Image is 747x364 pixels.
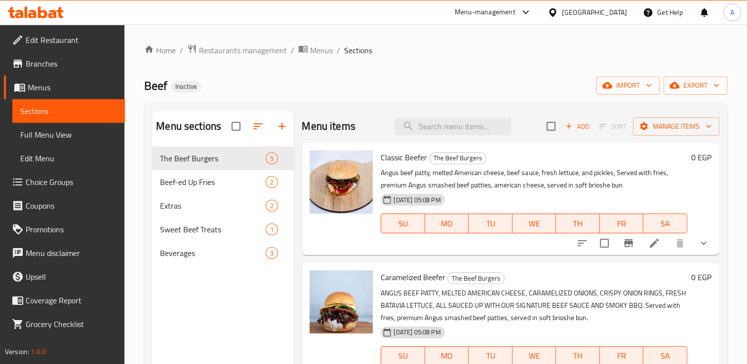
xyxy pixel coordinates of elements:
span: export [671,79,719,92]
span: Beef-ed Up Fries [160,176,266,188]
div: The Beef Burgers5 [152,146,294,170]
div: [GEOGRAPHIC_DATA] [562,7,627,18]
div: Extras2 [152,194,294,218]
span: Version: [5,345,29,358]
span: 1.0.0 [31,345,46,358]
span: MO [429,349,465,363]
a: Edit Menu [12,146,125,170]
span: Coverage Report [26,294,117,306]
span: Choice Groups [26,176,117,188]
span: 2 [266,178,277,187]
button: Add section [270,114,294,138]
a: Upsell [4,265,125,289]
span: Extras [160,200,266,212]
span: FR [604,217,640,231]
a: Menus [4,75,125,99]
p: ANGUS BEEF PATTY, MELTED AMERICAN CHEESE, CARAMELIZED ONIONS, CRISPY ONION RINGS, FRESH BATAVIA L... [381,287,687,324]
span: 3 [266,249,277,258]
button: sort-choices [570,231,594,255]
div: items [266,247,278,259]
span: Menus [28,81,117,93]
span: 1 [266,225,277,234]
div: The Beef Burgers [447,272,505,284]
span: Branches [26,58,117,70]
span: SA [647,217,683,231]
span: Classic Beefer [381,150,427,165]
button: TU [469,214,512,233]
div: items [266,176,278,188]
h2: Menu items [302,119,355,134]
span: The Beef Burgers [160,152,266,164]
span: Manage items [641,120,711,133]
button: import [596,76,660,95]
img: Classic Beefer [310,150,373,214]
span: SU [385,349,421,363]
span: Inactive [171,82,201,91]
a: Branches [4,52,125,75]
a: Full Menu View [12,123,125,146]
span: TU [472,349,509,363]
span: Promotions [26,223,117,235]
span: Select section [541,116,561,137]
span: Sections [344,44,372,56]
p: Angus beef patty, melted American cheese, beef sauce, fresh lettuce, and pickles, Served with fri... [381,167,687,191]
span: Select section first [593,119,633,134]
span: WE [516,349,552,363]
span: Upsell [26,271,117,283]
li: / [291,44,294,56]
a: Choice Groups [4,170,125,194]
button: export [664,76,727,95]
a: Grocery Checklist [4,312,125,336]
nav: breadcrumb [144,44,727,57]
div: Sweet Beef Treats1 [152,218,294,241]
h6: 0 EGP [691,150,711,164]
span: TH [560,349,596,363]
span: Add [564,121,590,132]
nav: Menu sections [152,143,294,269]
img: Caramelized Beefer [310,270,373,333]
span: 2 [266,201,277,211]
span: Beef [144,74,167,97]
a: Coverage Report [4,289,125,312]
a: Home [144,44,176,56]
span: Full Menu View [20,129,117,141]
li: / [337,44,340,56]
button: delete [668,231,692,255]
span: MO [429,217,465,231]
a: Menu disclaimer [4,241,125,265]
span: Edit Menu [20,152,117,164]
input: search [394,118,511,135]
a: Promotions [4,218,125,241]
a: Coupons [4,194,125,218]
span: FR [604,349,640,363]
span: Menu disclaimer [26,247,117,259]
span: [DATE] 05:08 PM [390,328,444,337]
span: Beverages [160,247,266,259]
span: TU [472,217,509,231]
span: Select all sections [226,116,246,137]
button: Manage items [633,117,719,136]
svg: Show Choices [698,237,709,249]
span: The Beef Burgers [448,273,504,284]
span: Sweet Beef Treats [160,223,266,235]
button: SU [381,214,425,233]
h6: 0 EGP [691,270,711,284]
a: Menus [298,44,333,57]
span: Edit Restaurant [26,34,117,46]
span: 5 [266,154,277,163]
button: SA [643,214,687,233]
div: items [266,152,278,164]
a: Restaurants management [187,44,287,57]
button: show more [692,231,715,255]
button: MO [425,214,469,233]
span: A [730,7,734,18]
span: Menus [310,44,333,56]
span: Select to update [594,233,615,254]
h2: Menu sections [156,119,221,134]
span: Restaurants management [199,44,287,56]
button: Branch-specific-item [617,231,640,255]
